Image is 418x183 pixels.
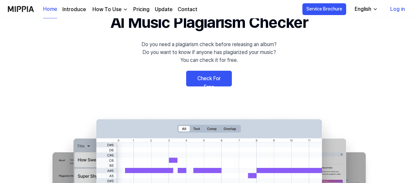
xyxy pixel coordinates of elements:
a: Home [43,0,57,18]
a: Check For Free [186,71,232,86]
div: How To Use [91,6,123,13]
h1: AI Music Plagiarism Checker [110,10,308,34]
a: Pricing [133,6,150,13]
button: Service Brochure [302,3,346,15]
a: Update [155,6,172,13]
a: Contact [178,6,197,13]
div: Do you need a plagiarism check before releasing an album? Do you want to know if anyone has plagi... [141,41,277,64]
img: down [123,7,128,12]
div: English [353,5,373,13]
button: How To Use [91,6,128,13]
a: Introduce [62,6,86,13]
button: English [349,3,382,16]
